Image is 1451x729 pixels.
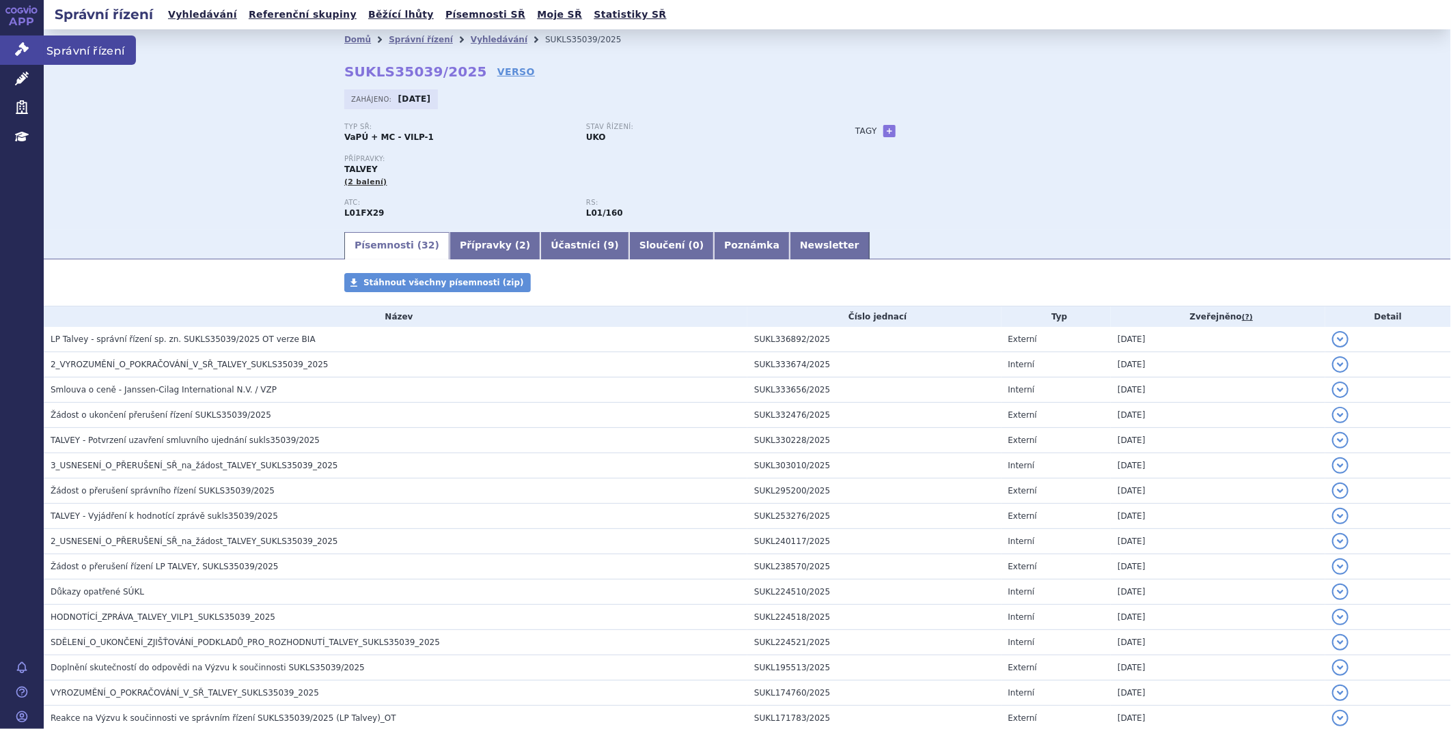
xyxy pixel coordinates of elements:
[1008,360,1035,369] span: Interní
[747,403,1001,428] td: SUKL332476/2025
[164,5,241,24] a: Vyhledávání
[1008,410,1037,420] span: Externí
[344,155,828,163] p: Přípravky:
[608,240,615,251] span: 9
[747,630,1001,655] td: SUKL224521/2025
[44,306,747,327] th: Název
[1332,710,1349,726] button: detail
[747,327,1001,352] td: SUKL336892/2025
[344,273,531,292] a: Stáhnout všechny písemnosti (zip)
[1111,453,1325,478] td: [DATE]
[540,232,628,259] a: Účastníci (9)
[450,232,540,259] a: Přípravky (2)
[1008,562,1037,571] span: Externí
[1332,432,1349,448] button: detail
[51,688,319,698] span: VYROZUMĚNÍ_O_POKRAČOVÁNÍ_V_SŘ_TALVEY_SUKLS35039_2025
[1008,537,1035,546] span: Interní
[51,587,144,597] span: Důkazy opatřené SÚKL
[344,132,434,142] strong: VaPÚ + MC - VILP-1
[747,580,1001,605] td: SUKL224510/2025
[747,529,1001,554] td: SUKL240117/2025
[790,232,870,259] a: Newsletter
[747,453,1001,478] td: SUKL303010/2025
[51,612,275,622] span: HODNOTÍCÍ_ZPRÁVA_TALVEY_VILP1_SUKLS35039_2025
[1111,504,1325,529] td: [DATE]
[883,125,896,137] a: +
[747,352,1001,377] td: SUKL333674/2025
[344,165,378,174] span: TALVEY
[1332,584,1349,600] button: detail
[1332,508,1349,524] button: detail
[1111,428,1325,453] td: [DATE]
[747,605,1001,630] td: SUKL224518/2025
[1111,377,1325,403] td: [DATE]
[747,478,1001,504] td: SUKL295200/2025
[1008,486,1037,496] span: Externí
[351,94,394,104] span: Zahájeno:
[747,681,1001,706] td: SUKL174760/2025
[441,5,529,24] a: Písemnosti SŘ
[747,554,1001,580] td: SUKL238570/2025
[586,199,814,207] p: RS:
[1111,554,1325,580] td: [DATE]
[1332,685,1349,701] button: detail
[1111,478,1325,504] td: [DATE]
[51,638,440,647] span: SDĚLENÍ_O_UKONČENÍ_ZJIŠŤOVÁNÍ_PODKLADŮ_PRO_ROZHODNUTÍ_TALVEY_SUKLS35039_2025
[1008,688,1035,698] span: Interní
[747,377,1001,403] td: SUKL333656/2025
[51,435,320,445] span: TALVEY - Potvrzení uzavření smluvního ujednání sukls35039/2025
[51,461,338,470] span: 3_USNESENÍ_O_PŘERUŠENÍ_SŘ_na_žádost_TALVEY_SUKLS35039_2025
[586,208,623,218] strong: monoklonální protilátky a konjugáty protilátka – léčivo
[1242,313,1253,322] abbr: (?)
[51,537,338,546] span: 2_USNESENÍ_O_PŘERUŠENÍ_SŘ_na_žádost_TALVEY_SUKLS35039_2025
[1008,461,1035,470] span: Interní
[51,486,275,496] span: Žádost o přerušení správního řízení SUKLS35039/2025
[586,132,606,142] strong: UKO
[398,94,431,104] strong: [DATE]
[1008,435,1037,445] span: Externí
[1332,382,1349,398] button: detail
[344,123,572,131] p: Typ SŘ:
[1008,587,1035,597] span: Interní
[747,428,1001,453] td: SUKL330228/2025
[51,713,396,723] span: Reakce na Výzvu k součinnosti ve správním řízení SUKLS35039/2025 (LP Talvey)_OT
[1111,306,1325,327] th: Zveřejněno
[1332,356,1349,373] button: detail
[51,562,279,571] span: Žádost o přerušení řízení LP TALVEY, SUKLS35039/2025
[389,35,453,44] a: Správní řízení
[51,360,329,369] span: 2_VYROZUMĚNÍ_O_POKRAČOVÁNÍ_V_SŘ_TALVEY_SUKLS35039_2025
[1008,713,1037,723] span: Externí
[747,306,1001,327] th: Číslo jednací
[1001,306,1111,327] th: Typ
[344,35,371,44] a: Domů
[714,232,790,259] a: Poznámka
[1008,663,1037,672] span: Externí
[590,5,670,24] a: Statistiky SŘ
[1332,609,1349,625] button: detail
[1008,511,1037,521] span: Externí
[1332,634,1349,651] button: detail
[1008,638,1035,647] span: Interní
[1325,306,1451,327] th: Detail
[344,232,450,259] a: Písemnosti (32)
[51,410,271,420] span: Žádost o ukončení přerušení řízení SUKLS35039/2025
[1332,659,1349,676] button: detail
[422,240,434,251] span: 32
[586,123,814,131] p: Stav řízení:
[545,29,639,50] li: SUKLS35039/2025
[747,504,1001,529] td: SUKL253276/2025
[245,5,361,24] a: Referenční skupiny
[1332,457,1349,474] button: detail
[51,334,316,344] span: LP Talvey - správní řízení sp. zn. SUKLS35039/2025 OT verze BIA
[1008,334,1037,344] span: Externí
[693,240,700,251] span: 0
[1008,385,1035,395] span: Interní
[855,123,877,139] h3: Tagy
[519,240,526,251] span: 2
[1332,483,1349,499] button: detail
[1111,529,1325,554] td: [DATE]
[747,655,1001,681] td: SUKL195513/2025
[44,35,136,64] span: Správní řízení
[1111,580,1325,605] td: [DATE]
[533,5,586,24] a: Moje SŘ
